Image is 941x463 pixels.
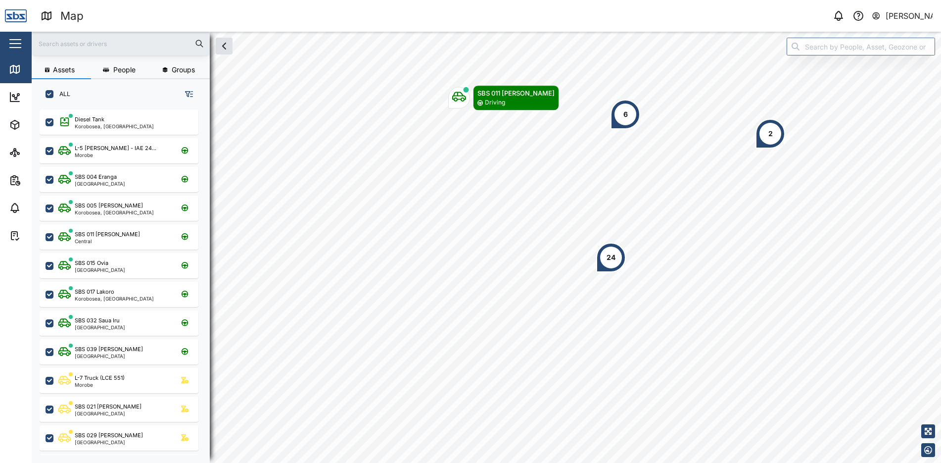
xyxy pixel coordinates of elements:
div: Korobosea, [GEOGRAPHIC_DATA] [75,210,154,215]
div: Map marker [596,243,626,272]
div: Morobe [75,382,125,387]
div: [GEOGRAPHIC_DATA] [75,267,125,272]
div: Driving [485,98,505,107]
div: [GEOGRAPHIC_DATA] [75,181,125,186]
div: Alarms [26,203,56,213]
div: SBS 011 [PERSON_NAME] [477,88,555,98]
div: 2 [768,128,773,139]
div: Map [26,64,48,75]
input: Search by People, Asset, Geozone or Place [787,38,935,55]
div: [PERSON_NAME] [886,10,933,22]
div: Reports [26,175,59,186]
span: Assets [53,66,75,73]
label: ALL [53,90,70,98]
canvas: Map [32,32,941,463]
div: SBS 015 Ovia [75,259,108,267]
div: 6 [623,109,628,120]
button: [PERSON_NAME] [871,9,933,23]
div: Map marker [448,85,559,110]
div: Tasks [26,230,53,241]
div: Korobosea, [GEOGRAPHIC_DATA] [75,124,154,129]
div: grid [40,106,209,455]
div: SBS 029 [PERSON_NAME] [75,431,143,440]
div: SBS 004 Eranga [75,173,117,181]
div: Sites [26,147,49,158]
div: SBS 005 [PERSON_NAME] [75,202,143,210]
div: SBS 011 [PERSON_NAME] [75,230,140,239]
div: Central [75,239,140,244]
div: SBS 017 Lakoro [75,288,114,296]
div: [GEOGRAPHIC_DATA] [75,354,143,359]
img: Main Logo [5,5,27,27]
span: Groups [172,66,195,73]
div: [GEOGRAPHIC_DATA] [75,325,125,330]
div: Morobe [75,153,156,157]
div: Map [60,7,84,25]
div: [GEOGRAPHIC_DATA] [75,411,141,416]
div: 24 [607,252,615,263]
div: Assets [26,119,56,130]
div: Korobosea, [GEOGRAPHIC_DATA] [75,296,154,301]
div: SBS 032 Saua Iru [75,316,120,325]
div: [GEOGRAPHIC_DATA] [75,440,143,445]
div: L-7 Truck (LCE 551) [75,374,125,382]
div: SBS 021 [PERSON_NAME] [75,403,141,411]
div: L-5 [PERSON_NAME] - IAE 24... [75,144,156,153]
div: Map marker [755,119,785,149]
div: Diesel Tank [75,115,104,124]
div: Map marker [611,100,640,129]
span: People [113,66,136,73]
div: SBS 039 [PERSON_NAME] [75,345,143,354]
input: Search assets or drivers [38,36,204,51]
div: Dashboard [26,92,70,103]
